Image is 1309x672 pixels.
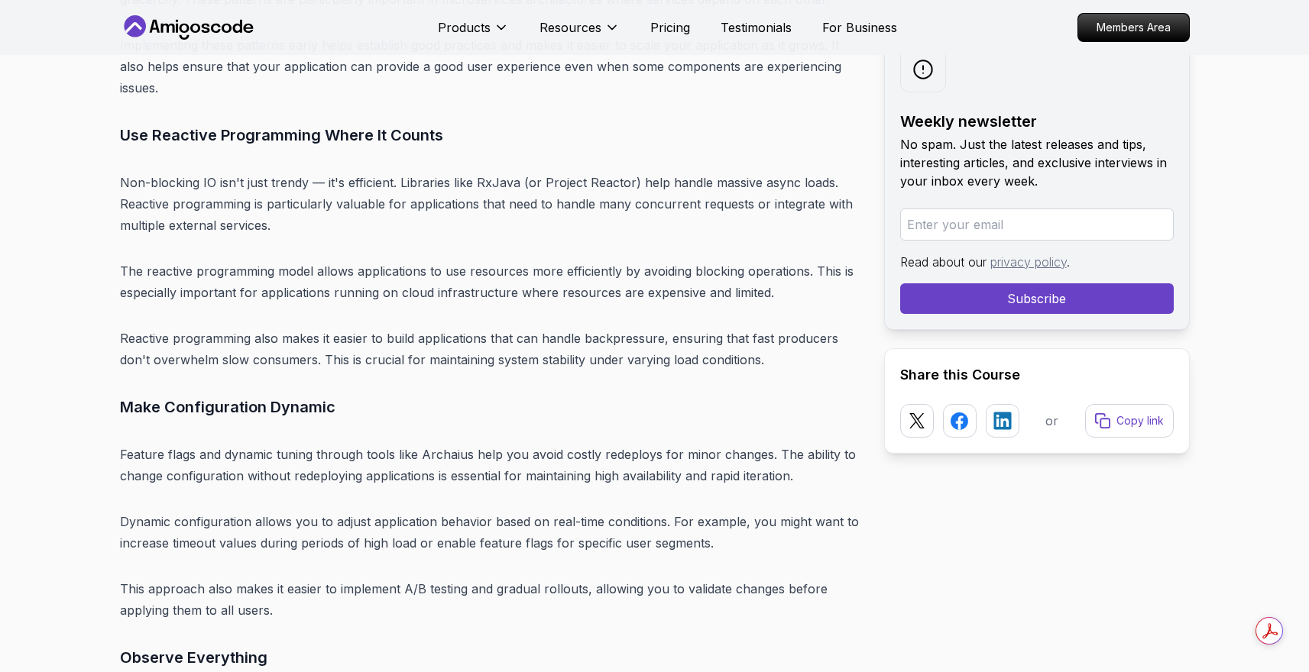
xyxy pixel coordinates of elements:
input: Enter your email [900,208,1174,241]
a: Pricing [650,18,690,37]
h2: Share this Course [900,364,1174,386]
a: privacy policy [990,254,1067,270]
button: Copy link [1085,404,1174,438]
button: Products [438,18,509,49]
h2: Weekly newsletter [900,111,1174,132]
p: Resources [539,18,601,37]
p: Members Area [1078,14,1189,41]
p: or [1045,412,1058,430]
h3: Use Reactive Programming Where It Counts [120,123,860,147]
a: Testimonials [721,18,792,37]
p: Copy link [1116,413,1164,428]
h3: Make Configuration Dynamic [120,395,860,419]
p: Products [438,18,491,37]
h3: Observe Everything [120,645,860,670]
p: This approach also makes it easier to implement A/B testing and gradual rollouts, allowing you to... [120,578,860,621]
p: Implementing these patterns early helps establish good practices and makes it easier to scale you... [120,34,860,99]
p: Dynamic configuration allows you to adjust application behavior based on real-time conditions. Fo... [120,511,860,554]
a: For Business [822,18,897,37]
p: Non-blocking IO isn't just trendy — it's efficient. Libraries like RxJava (or Project Reactor) he... [120,172,860,236]
p: Feature flags and dynamic tuning through tools like Archaius help you avoid costly redeploys for ... [120,444,860,486]
p: Read about our . [900,253,1174,271]
a: Members Area [1077,13,1190,42]
button: Resources [539,18,620,49]
button: Subscribe [900,283,1174,314]
p: No spam. Just the latest releases and tips, interesting articles, and exclusive interviews in you... [900,135,1174,190]
p: Reactive programming also makes it easier to build applications that can handle backpressure, ens... [120,328,860,370]
p: The reactive programming model allows applications to use resources more efficiently by avoiding ... [120,260,860,303]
